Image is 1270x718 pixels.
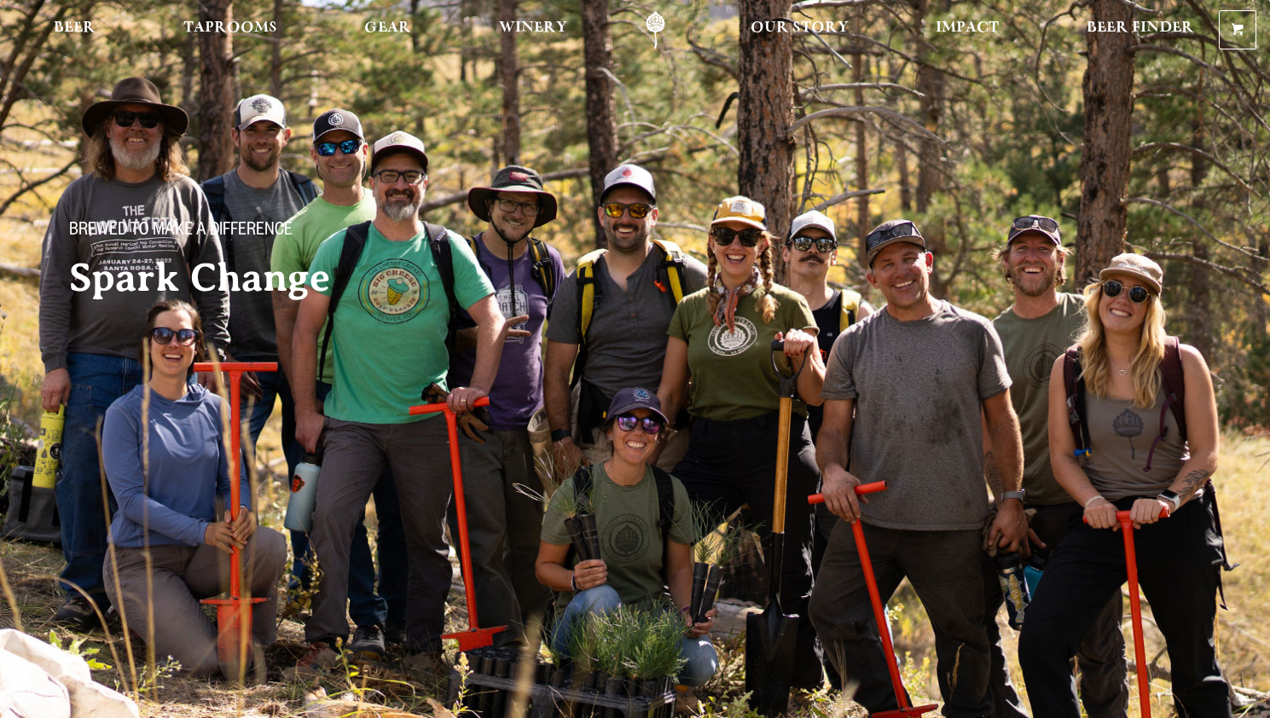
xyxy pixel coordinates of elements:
[488,11,578,49] a: Winery
[183,21,277,35] span: Taprooms
[751,21,849,35] span: Our Story
[925,11,1010,49] a: Impact
[43,11,107,49] a: Beer
[936,21,999,35] span: Impact
[54,21,96,35] span: Beer
[1076,11,1205,49] a: Beer Finder
[172,11,288,49] a: Taprooms
[69,221,293,243] span: Brewed to make a difference
[623,11,687,49] a: Odell Home
[499,21,567,35] span: Winery
[739,11,860,49] a: Our Story
[364,21,411,35] span: Gear
[69,257,601,299] h2: Spark Change
[1087,21,1194,35] span: Beer Finder
[353,11,422,49] a: Gear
